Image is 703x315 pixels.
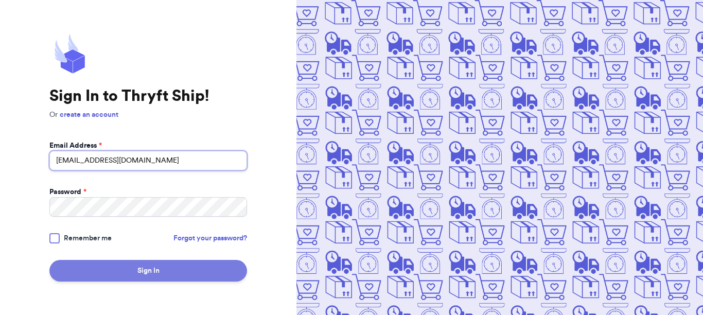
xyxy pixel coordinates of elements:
button: Sign In [49,260,247,282]
a: create an account [60,111,118,118]
p: Or [49,110,247,120]
label: Email Address [49,141,102,151]
label: Password [49,187,86,197]
a: Forgot your password? [173,233,247,243]
h1: Sign In to Thryft Ship! [49,87,247,106]
span: Remember me [64,233,112,243]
